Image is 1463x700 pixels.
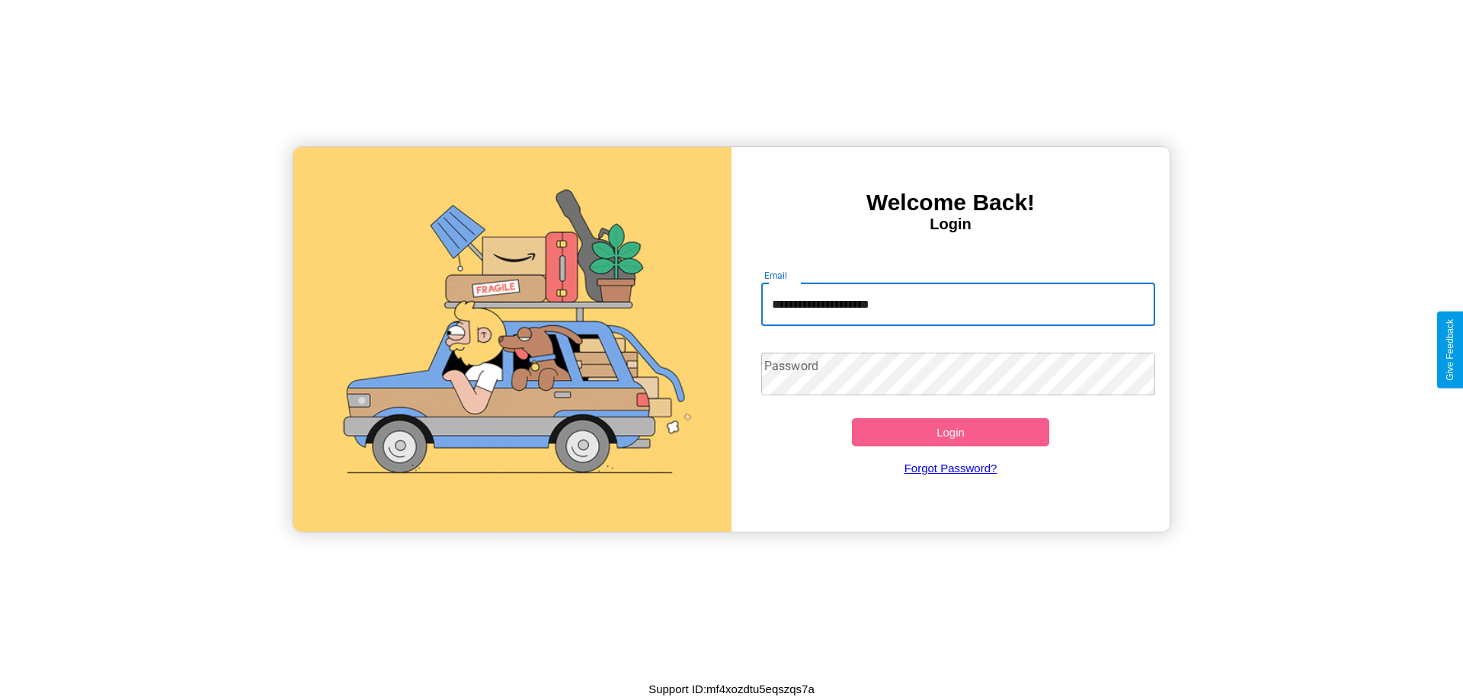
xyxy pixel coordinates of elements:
img: gif [293,147,731,532]
p: Support ID: mf4xozdtu5eqszqs7a [648,679,815,699]
h3: Welcome Back! [731,190,1170,216]
button: Login [852,418,1049,446]
a: Forgot Password? [754,446,1148,490]
label: Email [764,269,788,282]
h4: Login [731,216,1170,233]
div: Give Feedback [1445,319,1455,381]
